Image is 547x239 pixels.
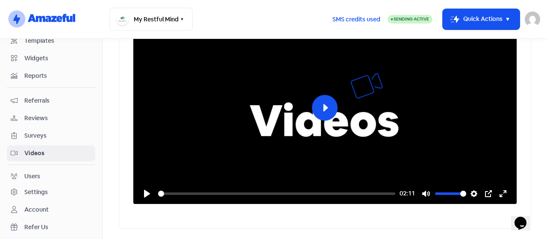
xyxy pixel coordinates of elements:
[7,93,95,109] a: Referrals
[140,187,154,201] button: Play
[7,50,95,66] a: Widgets
[24,54,91,63] span: Widgets
[7,219,95,235] a: Refer Us
[400,189,415,199] div: Current time
[7,68,95,84] a: Reports
[24,223,91,232] span: Refer Us
[7,184,95,200] a: Settings
[525,12,540,27] img: User
[24,188,48,197] div: Settings
[511,205,538,230] iframe: chat widget
[332,15,380,24] span: SMS credits used
[24,36,91,45] span: Templates
[24,131,91,140] span: Surveys
[24,149,91,158] span: Videos
[325,14,388,23] a: SMS credits used
[24,96,91,105] span: Referrals
[7,110,95,126] a: Reviews
[7,145,95,161] a: Videos
[388,14,432,24] a: Sending Active
[7,202,95,218] a: Account
[7,33,95,49] a: Templates
[158,189,395,198] input: Seek
[24,172,40,181] div: Users
[7,168,95,184] a: Users
[394,16,429,22] span: Sending Active
[24,71,91,80] span: Reports
[109,8,193,31] button: My Restful Mind
[24,205,49,214] div: Account
[7,128,95,144] a: Surveys
[435,189,466,198] input: Volume
[443,9,520,30] button: Quick Actions
[312,95,338,121] button: Play
[24,114,91,123] span: Reviews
